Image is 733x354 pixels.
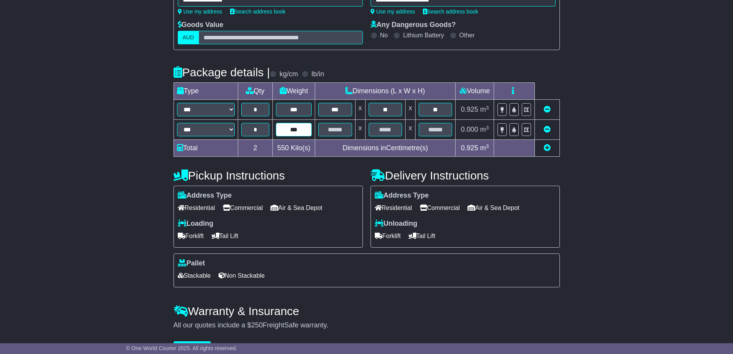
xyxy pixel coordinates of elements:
[480,126,489,133] span: m
[230,8,286,15] a: Search address book
[371,169,560,182] h4: Delivery Instructions
[375,220,417,228] label: Unloading
[355,120,365,140] td: x
[380,32,388,39] label: No
[461,144,478,152] span: 0.925
[279,70,298,79] label: kg/cm
[277,144,289,152] span: 550
[375,230,401,242] span: Forklift
[223,202,263,214] span: Commercial
[174,305,560,317] h4: Warranty & Insurance
[238,83,273,100] td: Qty
[174,83,238,100] td: Type
[486,105,489,111] sup: 3
[409,230,436,242] span: Tail Lift
[174,66,270,79] h4: Package details |
[480,106,489,113] span: m
[178,259,205,268] label: Pallet
[174,140,238,157] td: Total
[178,270,211,282] span: Stackable
[178,220,214,228] label: Loading
[178,31,199,44] label: AUD
[461,106,478,113] span: 0.925
[405,120,415,140] td: x
[420,202,460,214] span: Commercial
[480,144,489,152] span: m
[371,21,456,29] label: Any Dangerous Goods?
[174,169,363,182] h4: Pickup Instructions
[459,32,475,39] label: Other
[273,140,315,157] td: Kilo(s)
[544,106,551,113] a: Remove this item
[315,140,456,157] td: Dimensions in Centimetre(s)
[371,8,415,15] a: Use my address
[405,100,415,120] td: x
[486,125,489,131] sup: 3
[212,230,239,242] span: Tail Lift
[311,70,324,79] label: lb/in
[219,270,265,282] span: Non Stackable
[126,345,237,351] span: © One World Courier 2025. All rights reserved.
[468,202,519,214] span: Air & Sea Depot
[238,140,273,157] td: 2
[178,8,222,15] a: Use my address
[178,21,224,29] label: Goods Value
[544,126,551,133] a: Remove this item
[178,230,204,242] span: Forklift
[375,202,412,214] span: Residential
[403,32,444,39] label: Lithium Battery
[174,321,560,330] div: All our quotes include a $ FreightSafe warranty.
[178,191,232,200] label: Address Type
[315,83,456,100] td: Dimensions (L x W x H)
[355,100,365,120] td: x
[273,83,315,100] td: Weight
[461,126,478,133] span: 0.000
[486,143,489,149] sup: 3
[544,144,551,152] a: Add new item
[423,8,478,15] a: Search address book
[375,191,429,200] label: Address Type
[270,202,322,214] span: Air & Sea Depot
[251,321,263,329] span: 250
[456,83,494,100] td: Volume
[178,202,215,214] span: Residential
